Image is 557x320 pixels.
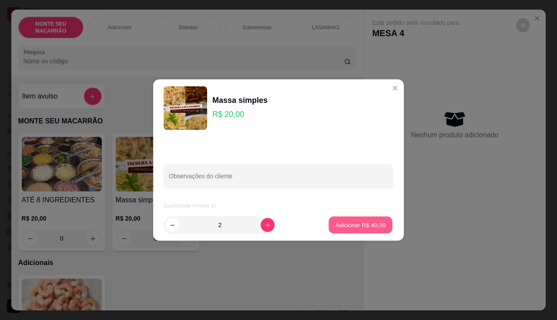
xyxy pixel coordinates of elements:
[336,221,386,229] p: Adicionar R$ 40,00
[164,202,393,209] article: Quantidade mínima 1x
[261,218,275,232] button: increase-product-quantity
[212,94,268,106] div: Massa simples
[164,86,207,130] img: product-image
[165,218,179,232] button: decrease-product-quantity
[169,175,388,184] input: Observações do cliente
[212,108,268,120] p: R$ 20,00
[388,81,402,95] button: Close
[329,217,393,234] button: Adicionar R$ 40,00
